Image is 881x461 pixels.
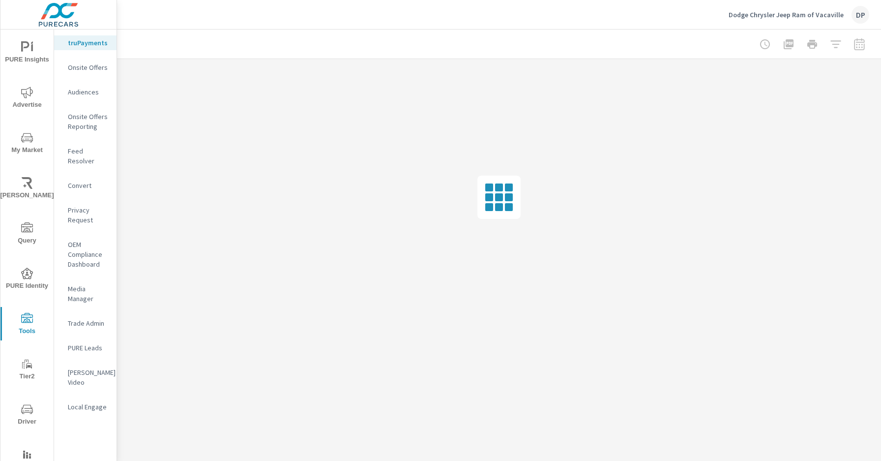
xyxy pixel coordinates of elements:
span: Driver [3,403,51,428]
div: Feed Resolver [54,144,117,168]
p: Convert [68,181,109,190]
span: PURE Identity [3,268,51,292]
span: PURE Insights [3,41,51,65]
div: Local Engage [54,400,117,414]
span: Tier2 [3,358,51,382]
p: Onsite Offers [68,62,109,72]
div: Audiences [54,85,117,99]
p: Onsite Offers Reporting [68,112,109,131]
div: PURE Leads [54,340,117,355]
p: Audiences [68,87,109,97]
p: Local Engage [68,402,109,412]
span: Advertise [3,87,51,111]
div: OEM Compliance Dashboard [54,237,117,272]
div: Media Manager [54,281,117,306]
span: Query [3,222,51,246]
div: Trade Admin [54,316,117,331]
div: Onsite Offers [54,60,117,75]
div: Onsite Offers Reporting [54,109,117,134]
p: [PERSON_NAME] Video [68,368,109,387]
span: [PERSON_NAME] [3,177,51,201]
p: OEM Compliance Dashboard [68,240,109,269]
span: Tools [3,313,51,337]
p: PURE Leads [68,343,109,353]
div: Privacy Request [54,203,117,227]
p: Trade Admin [68,318,109,328]
div: Convert [54,178,117,193]
span: My Market [3,132,51,156]
p: truPayments [68,38,109,48]
div: truPayments [54,35,117,50]
p: Dodge Chrysler Jeep Ram of Vacaville [729,10,844,19]
p: Media Manager [68,284,109,304]
div: [PERSON_NAME] Video [54,365,117,390]
p: Feed Resolver [68,146,109,166]
div: DP [852,6,869,24]
p: Privacy Request [68,205,109,225]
